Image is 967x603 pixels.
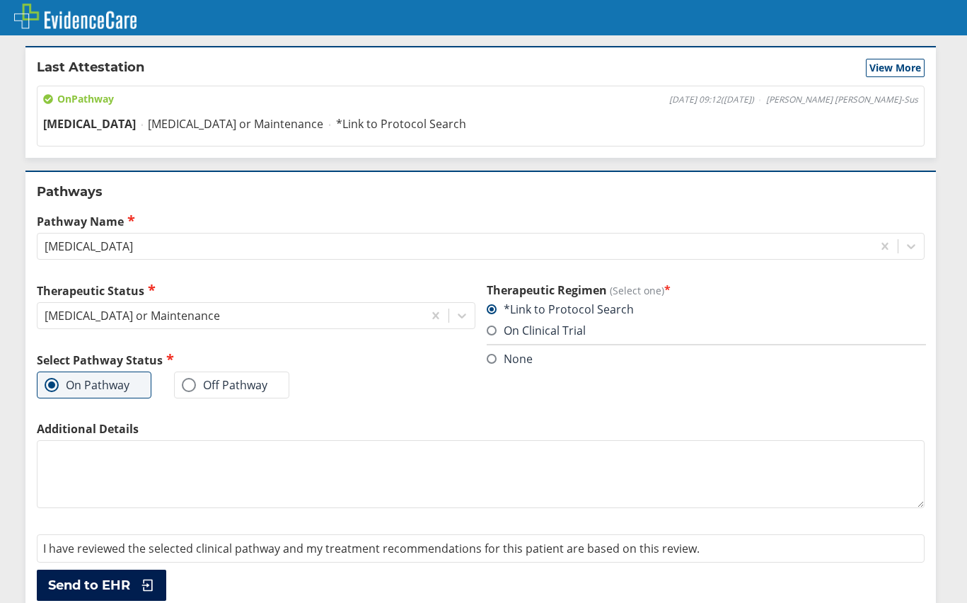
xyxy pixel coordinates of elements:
div: [MEDICAL_DATA] [45,239,133,254]
span: [MEDICAL_DATA] [43,116,136,132]
label: Additional Details [37,421,925,437]
div: [MEDICAL_DATA] or Maintenance [45,308,220,323]
button: Send to EHR [37,570,166,601]
label: Therapeutic Status [37,282,475,299]
label: Pathway Name [37,213,925,229]
h2: Last Attestation [37,59,144,77]
span: Send to EHR [48,577,130,594]
span: View More [869,61,921,75]
label: On Pathway [45,378,129,392]
label: Off Pathway [182,378,267,392]
span: [MEDICAL_DATA] or Maintenance [148,116,323,132]
h3: Therapeutic Regimen [487,282,925,298]
span: I have reviewed the selected clinical pathway and my treatment recommendations for this patient a... [43,541,700,556]
span: [PERSON_NAME] [PERSON_NAME]-Sus [766,94,918,105]
span: (Select one) [610,284,664,297]
span: On Pathway [43,92,114,106]
button: View More [866,59,925,77]
label: On Clinical Trial [487,323,586,338]
label: None [487,351,533,367]
span: [DATE] 09:12 ( [DATE] ) [669,94,754,105]
h2: Pathways [37,183,925,200]
span: *Link to Protocol Search [336,116,466,132]
img: EvidenceCare [14,4,137,29]
h2: Select Pathway Status [37,352,475,368]
label: *Link to Protocol Search [487,301,634,317]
